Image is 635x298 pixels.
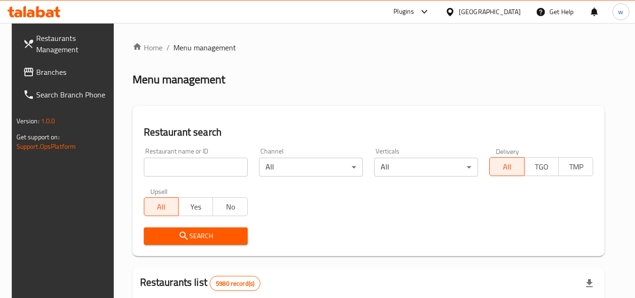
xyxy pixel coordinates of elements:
span: Search [151,230,240,242]
span: Branches [36,66,110,78]
span: w [618,7,623,17]
h2: Menu management [133,72,225,87]
div: All [374,158,478,177]
a: Branches [16,61,118,83]
button: All [489,157,524,176]
label: Delivery [496,148,519,154]
span: Get support on: [16,131,60,143]
a: Search Branch Phone [16,83,118,106]
li: / [166,42,170,53]
span: 5980 record(s) [210,279,260,288]
a: Support.OpsPlatform [16,140,76,153]
span: TGO [528,160,555,174]
span: No [217,200,243,214]
h2: Restaurants list [140,275,261,291]
button: All [144,197,179,216]
div: Export file [578,272,601,295]
span: Menu management [173,42,236,53]
span: TMP [563,160,589,174]
span: All [494,160,520,174]
div: [GEOGRAPHIC_DATA] [459,7,521,17]
span: All [148,200,175,214]
span: Yes [182,200,209,214]
span: Version: [16,115,39,127]
button: No [212,197,247,216]
button: Search [144,227,248,245]
div: Total records count [210,276,260,291]
div: All [259,158,363,177]
a: Restaurants Management [16,27,118,61]
span: 1.0.0 [41,115,55,127]
label: Upsell [150,188,168,194]
button: Yes [178,197,213,216]
nav: breadcrumb [133,42,605,53]
button: TGO [524,157,559,176]
div: Plugins [393,6,414,17]
button: TMP [558,157,593,176]
a: Home [133,42,163,53]
span: Search Branch Phone [36,89,110,100]
input: Search for restaurant name or ID.. [144,158,248,177]
h2: Restaurant search [144,125,594,139]
span: Restaurants Management [36,32,110,55]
